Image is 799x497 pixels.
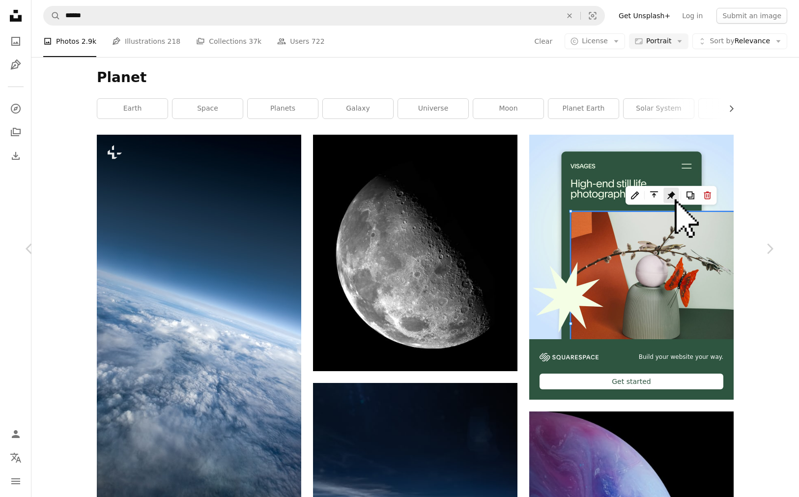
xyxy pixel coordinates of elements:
[248,99,318,118] a: planets
[710,37,734,45] span: Sort by
[313,248,517,257] a: photo of moon
[676,8,709,24] a: Log in
[699,99,769,118] a: saturn
[692,33,787,49] button: Sort byRelevance
[716,8,787,24] button: Submit an image
[548,99,619,118] a: planet earth
[97,99,168,118] a: earth
[559,6,580,25] button: Clear
[6,146,26,166] a: Download History
[722,99,734,118] button: scroll list to the right
[540,374,723,389] div: Get started
[581,6,604,25] button: Visual search
[540,353,599,361] img: file-1606177908946-d1eed1cbe4f5image
[582,37,608,45] span: License
[613,8,676,24] a: Get Unsplash+
[646,36,671,46] span: Portrait
[312,36,325,47] span: 722
[6,122,26,142] a: Collections
[323,99,393,118] a: galaxy
[112,26,180,57] a: Illustrations 218
[168,36,181,47] span: 218
[43,6,605,26] form: Find visuals sitewide
[196,26,261,57] a: Collections 37k
[44,6,60,25] button: Search Unsplash
[473,99,543,118] a: moon
[629,33,688,49] button: Portrait
[277,26,324,57] a: Users 722
[97,69,734,87] h1: Planet
[534,33,553,49] button: Clear
[249,36,261,47] span: 37k
[639,353,723,361] span: Build your website your way.
[6,31,26,51] a: Photos
[313,135,517,371] img: photo of moon
[398,99,468,118] a: universe
[740,202,799,296] a: Next
[6,424,26,444] a: Log in / Sign up
[6,448,26,468] button: Language
[6,99,26,118] a: Explore
[6,55,26,75] a: Illustrations
[529,135,734,400] a: Build your website your way.Get started
[624,99,694,118] a: solar system
[97,312,301,321] a: a view of the earth from the space shuttle
[565,33,625,49] button: License
[6,471,26,491] button: Menu
[710,36,770,46] span: Relevance
[529,135,734,339] img: file-1723602894256-972c108553a7image
[172,99,243,118] a: space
